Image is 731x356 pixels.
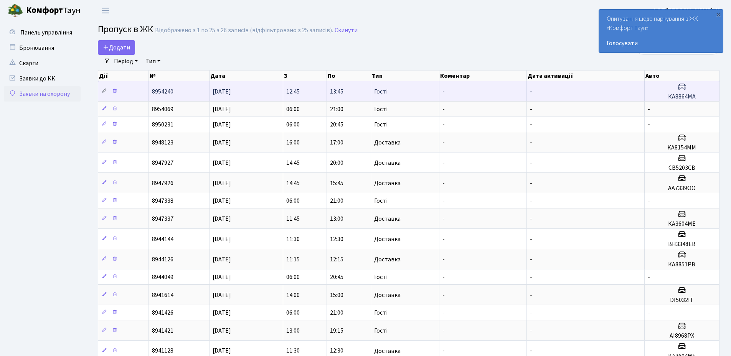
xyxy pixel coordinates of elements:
[152,159,173,167] span: 8947927
[374,292,401,298] span: Доставка
[530,273,532,281] span: -
[648,273,650,281] span: -
[374,180,401,186] span: Доставка
[286,308,300,317] span: 06:00
[213,291,231,299] span: [DATE]
[152,87,173,96] span: 8954240
[98,71,149,81] th: Дії
[286,159,300,167] span: 14:45
[286,347,300,355] span: 11:30
[607,39,715,48] a: Голосувати
[213,255,231,264] span: [DATE]
[648,308,650,317] span: -
[530,235,532,243] span: -
[530,255,532,264] span: -
[330,308,343,317] span: 21:00
[286,105,300,113] span: 06:00
[442,291,445,299] span: -
[330,255,343,264] span: 12:15
[530,347,532,355] span: -
[374,198,388,204] span: Гості
[648,120,650,129] span: -
[330,326,343,335] span: 19:15
[152,138,173,147] span: 8948123
[530,215,532,223] span: -
[142,55,163,68] a: Тип
[8,3,23,18] img: logo.png
[442,308,445,317] span: -
[286,235,300,243] span: 11:30
[330,197,343,205] span: 21:00
[286,326,300,335] span: 13:00
[111,55,141,68] a: Період
[213,326,231,335] span: [DATE]
[330,215,343,223] span: 13:00
[210,71,283,81] th: Дата
[213,308,231,317] span: [DATE]
[283,71,327,81] th: З
[286,179,300,187] span: 14:45
[330,87,343,96] span: 13:45
[442,120,445,129] span: -
[374,256,401,262] span: Доставка
[442,179,445,187] span: -
[374,236,401,242] span: Доставка
[213,87,231,96] span: [DATE]
[213,347,231,355] span: [DATE]
[530,120,532,129] span: -
[330,235,343,243] span: 12:30
[648,164,716,172] h5: СВ5203СВ
[149,71,210,81] th: №
[648,261,716,268] h5: КА8851РВ
[530,291,532,299] span: -
[26,4,63,16] b: Комфорт
[374,274,388,280] span: Гості
[530,308,532,317] span: -
[374,328,388,334] span: Гості
[442,87,445,96] span: -
[374,106,388,112] span: Гості
[330,347,343,355] span: 12:30
[652,7,722,15] b: ФОП [PERSON_NAME]. Н.
[152,347,173,355] span: 8941128
[98,23,153,36] span: Пропуск в ЖК
[530,87,532,96] span: -
[442,197,445,205] span: -
[442,255,445,264] span: -
[152,308,173,317] span: 8941426
[330,273,343,281] span: 20:45
[152,273,173,281] span: 8944049
[645,71,719,81] th: Авто
[20,28,72,37] span: Панель управління
[374,216,401,222] span: Доставка
[330,291,343,299] span: 15:00
[374,89,388,95] span: Гості
[442,235,445,243] span: -
[152,105,173,113] span: 8954069
[374,139,401,146] span: Доставка
[330,105,343,113] span: 21:00
[152,326,173,335] span: 8941421
[530,197,532,205] span: -
[442,273,445,281] span: -
[527,71,645,81] th: Дата активації
[96,4,115,17] button: Переключити навігацію
[599,10,723,52] div: Опитування щодо паркування в ЖК «Комфорт Таун»
[286,291,300,299] span: 14:00
[530,138,532,147] span: -
[442,138,445,147] span: -
[286,138,300,147] span: 16:00
[213,159,231,167] span: [DATE]
[374,160,401,166] span: Доставка
[4,86,81,102] a: Заявки на охорону
[442,159,445,167] span: -
[213,105,231,113] span: [DATE]
[648,93,716,100] h5: КА8864МА
[286,197,300,205] span: 06:00
[439,71,527,81] th: Коментар
[213,179,231,187] span: [DATE]
[286,87,300,96] span: 12:45
[98,40,135,55] a: Додати
[330,179,343,187] span: 15:45
[648,185,716,192] h5: АА7339ОО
